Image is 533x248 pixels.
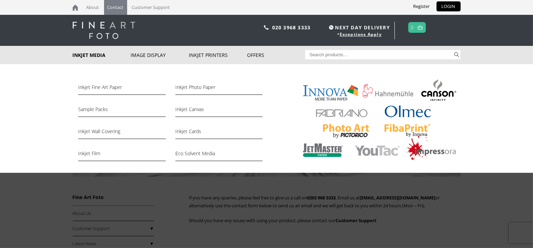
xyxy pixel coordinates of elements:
a: Inkjet Fine Art Paper [78,83,165,95]
input: Search products… [305,50,453,59]
a: Inkjet Printers [189,46,247,64]
a: Inkjet Photo Paper [175,83,263,95]
img: basket.svg [418,25,423,30]
a: 0 [411,22,414,32]
a: LOGIN [437,1,461,11]
span: NEXT DAY DELIVERY [327,23,390,31]
a: Inkjet Cards [175,127,263,139]
a: Inkjet Canvas [175,105,263,117]
img: Inkjet-Media_brands-from-fine-art-foto-3.jpg [294,78,461,164]
a: Inkjet Wall Covering [78,127,165,139]
a: Inkjet Media [73,46,131,64]
a: Image Display [131,46,189,64]
a: Sample Packs [78,105,165,117]
a: Register [408,1,435,11]
button: Search [453,50,461,59]
a: Inkjet Film [78,149,165,161]
a: 020 3968 3333 [272,24,311,31]
img: phone.svg [264,25,269,30]
a: Offers [247,46,305,64]
a: Eco Solvent Media [175,149,263,161]
a: Exceptions Apply [340,31,382,37]
img: logo-white.svg [73,22,135,39]
img: time.svg [329,25,334,30]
